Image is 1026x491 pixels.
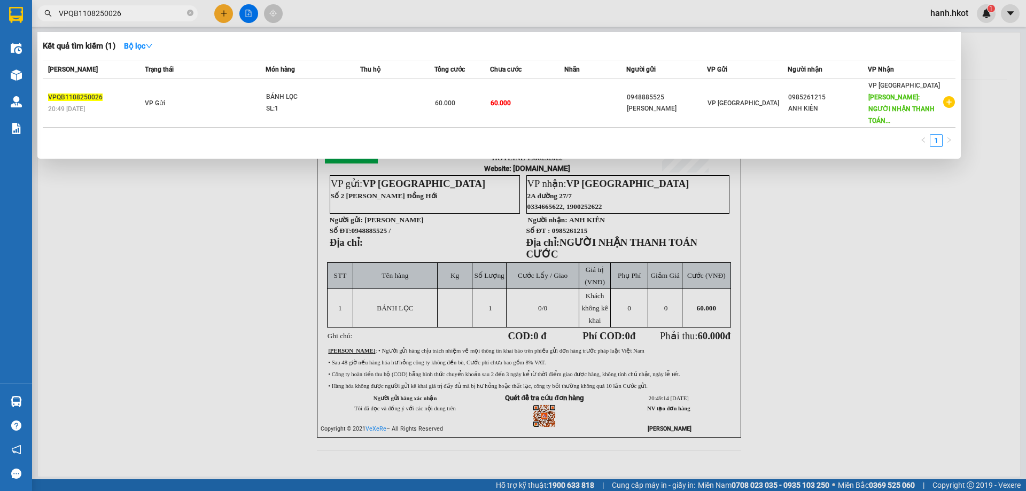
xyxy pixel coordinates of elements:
div: BÁNH LỌC [266,91,346,103]
div: ANH KIÊN [788,103,868,114]
img: solution-icon [11,123,22,134]
input: Tìm tên, số ĐT hoặc mã đơn [59,7,185,19]
span: notification [11,445,21,455]
span: VPQB1108250026 [48,93,103,101]
span: message [11,469,21,479]
div: 0985261215 [788,92,868,103]
span: VP [GEOGRAPHIC_DATA] [708,99,779,107]
span: left [920,137,927,143]
span: Người nhận [788,66,822,73]
button: Bộ lọcdown [115,37,161,54]
img: warehouse-icon [11,69,22,81]
button: right [943,134,955,147]
span: Chưa cước [490,66,522,73]
span: 60.000 [435,99,455,107]
span: 20:49 [DATE] [48,105,85,113]
button: left [917,134,930,147]
div: [PERSON_NAME] [627,103,706,114]
li: Next Page [943,134,955,147]
span: VP Nhận [868,66,894,73]
span: search [44,10,52,17]
img: warehouse-icon [11,43,22,54]
strong: Bộ lọc [124,42,153,50]
span: down [145,42,153,50]
li: 1 [930,134,943,147]
img: logo-vxr [9,7,23,23]
span: VP [GEOGRAPHIC_DATA] [868,82,940,89]
li: Previous Page [917,134,930,147]
span: Người gửi [626,66,656,73]
a: 1 [930,135,942,146]
img: warehouse-icon [11,396,22,407]
span: [PERSON_NAME]: NGƯỜI NHẬN THANH TOÁN... [868,93,935,124]
span: Món hàng [266,66,295,73]
span: VP Gửi [145,99,165,107]
span: plus-circle [943,96,955,108]
span: right [946,137,952,143]
span: Tổng cước [434,66,465,73]
span: Nhãn [564,66,580,73]
span: close-circle [187,9,193,19]
div: 0948885525 [627,92,706,103]
span: close-circle [187,10,193,16]
div: SL: 1 [266,103,346,115]
span: Thu hộ [360,66,380,73]
span: question-circle [11,420,21,431]
img: warehouse-icon [11,96,22,107]
span: Trạng thái [145,66,174,73]
h3: Kết quả tìm kiếm ( 1 ) [43,41,115,52]
span: 60.000 [491,99,511,107]
span: VP Gửi [707,66,727,73]
span: [PERSON_NAME] [48,66,98,73]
